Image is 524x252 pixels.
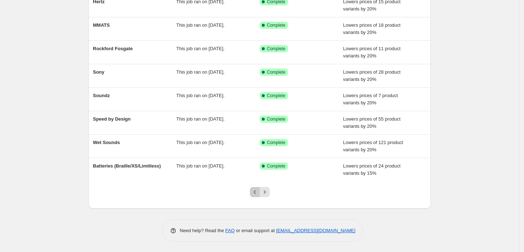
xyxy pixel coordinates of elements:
span: or email support at [235,228,276,233]
button: Next [260,187,270,197]
span: This job ran on [DATE]. [176,22,225,28]
button: Previous [250,187,260,197]
span: Sony [93,69,104,75]
span: Complete [267,69,285,75]
span: MMATS [93,22,110,28]
nav: Pagination [250,187,270,197]
span: Complete [267,140,285,145]
span: Speed by Design [93,116,131,122]
a: [EMAIL_ADDRESS][DOMAIN_NAME] [276,228,355,233]
span: This job ran on [DATE]. [176,163,225,169]
a: FAQ [225,228,235,233]
span: Lowers prices of 28 product variants by 20% [343,69,401,82]
span: Complete [267,116,285,122]
span: Lowers prices of 11 product variants by 20% [343,46,401,58]
span: This job ran on [DATE]. [176,69,225,75]
span: Lowers prices of 18 product variants by 20% [343,22,401,35]
span: Lowers prices of 55 product variants by 20% [343,116,401,129]
span: Batteries (Braille/XS/Limitless) [93,163,161,169]
span: Need help? Read the [180,228,225,233]
span: This job ran on [DATE]. [176,116,225,122]
span: Soundz [93,93,110,98]
span: Rockford Fosgate [93,46,133,51]
span: Lowers prices of 24 product variants by 15% [343,163,401,176]
span: Wet Sounds [93,140,120,145]
span: Lowers prices of 121 product variants by 20% [343,140,403,152]
span: This job ran on [DATE]. [176,46,225,51]
span: This job ran on [DATE]. [176,140,225,145]
span: Complete [267,93,285,99]
span: Complete [267,163,285,169]
span: Complete [267,46,285,52]
span: Lowers prices of 7 product variants by 20% [343,93,398,105]
span: Complete [267,22,285,28]
span: This job ran on [DATE]. [176,93,225,98]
